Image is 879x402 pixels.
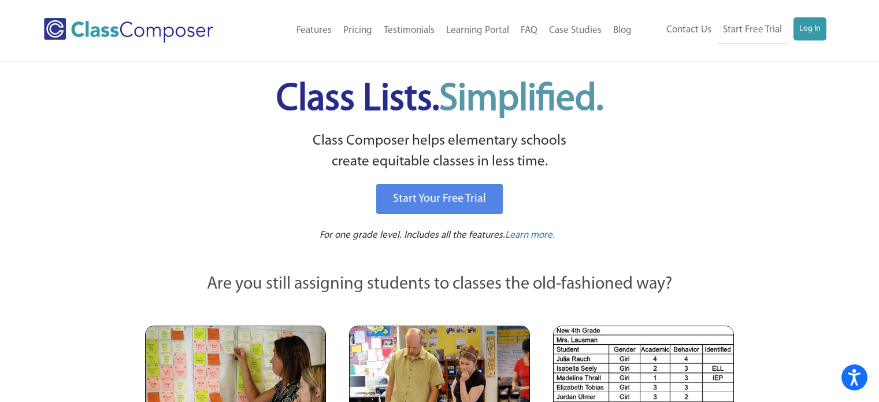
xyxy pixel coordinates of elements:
a: Pricing [337,18,378,43]
span: Learn more. [505,230,555,240]
a: Start Free Trial [717,17,788,43]
a: Log In [793,17,826,40]
span: For one grade level. Includes all the features. [320,230,505,240]
span: Simplified. [439,81,603,119]
span: Class Lists. [276,81,603,119]
nav: Header Menu [637,17,826,43]
a: Start Your Free Trial [376,184,503,214]
a: Learn more. [505,228,555,243]
span: Start Your Free Trial [393,193,486,205]
a: Features [291,18,337,43]
a: Contact Us [661,17,717,43]
a: Testimonials [378,18,440,43]
p: Are you still assigning students to classes the old-fashioned way? [145,272,735,297]
img: Class Composer [44,18,213,43]
a: Learning Portal [440,18,515,43]
a: Case Studies [543,18,607,43]
p: Class Composer helps elementary schools create equitable classes in less time. [143,131,736,173]
nav: Header Menu [250,18,637,43]
a: FAQ [515,18,543,43]
a: Blog [607,18,637,43]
